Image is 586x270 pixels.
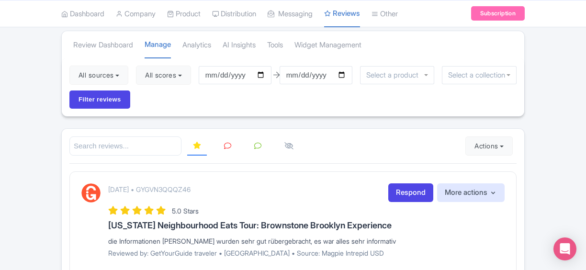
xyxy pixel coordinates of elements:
[465,136,513,156] button: Actions
[223,32,256,58] a: AI Insights
[182,32,211,58] a: Analytics
[73,32,133,58] a: Review Dashboard
[69,90,130,109] input: Filter reviews
[108,248,505,258] p: Reviewed by: GetYourGuide traveler • [GEOGRAPHIC_DATA] • Source: Magpie Intrepid USD
[81,183,101,202] img: GetYourGuide Logo
[388,183,433,202] a: Respond
[136,66,191,85] button: All scores
[294,32,361,58] a: Widget Management
[108,221,505,230] h3: [US_STATE] Neighbourhood Eats Tour: Brownstone Brooklyn Experience
[372,0,398,27] a: Other
[145,32,171,59] a: Manage
[212,0,256,27] a: Distribution
[267,32,283,58] a: Tools
[108,236,505,246] div: die Informationen [PERSON_NAME] wurden sehr gut rübergebracht, es war alles sehr informativ
[437,183,505,202] button: More actions
[69,136,181,156] input: Search reviews...
[553,237,576,260] div: Open Intercom Messenger
[268,0,313,27] a: Messaging
[448,71,510,79] input: Select a collection
[69,66,128,85] button: All sources
[366,71,424,79] input: Select a product
[108,184,191,194] p: [DATE] • GYGVN3QQQZ46
[471,6,525,21] a: Subscription
[172,207,199,215] span: 5.0 Stars
[116,0,156,27] a: Company
[61,0,104,27] a: Dashboard
[167,0,201,27] a: Product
